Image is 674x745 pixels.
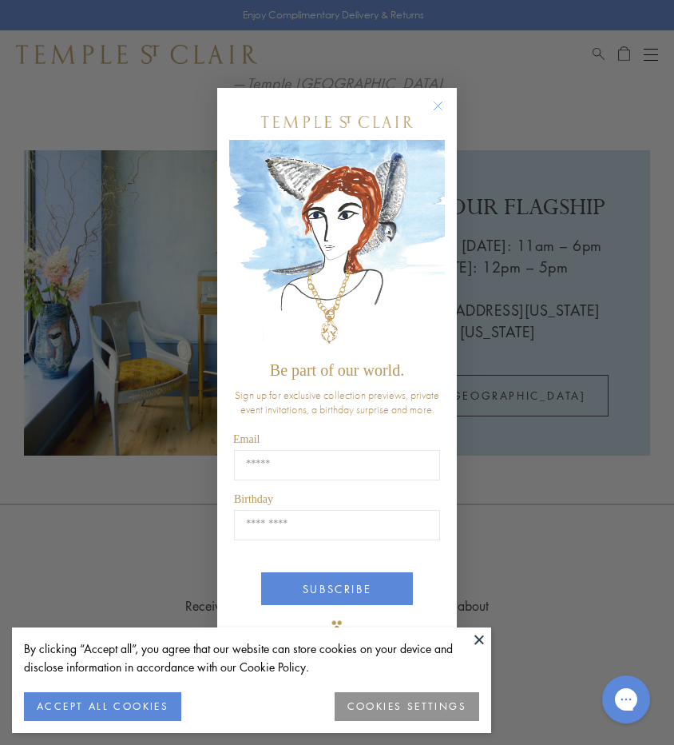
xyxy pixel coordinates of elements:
[261,572,413,605] button: SUBSCRIBE
[229,140,445,353] img: c4a9eb12-d91a-4d4a-8ee0-386386f4f338.jpeg
[436,104,456,124] button: Close dialog
[335,692,479,721] button: COOKIES SETTINGS
[234,493,273,505] span: Birthday
[594,670,658,729] iframe: Gorgias live chat messenger
[321,609,353,641] img: TSC
[24,692,181,721] button: ACCEPT ALL COOKIES
[233,433,260,445] span: Email
[270,361,404,379] span: Be part of our world.
[235,388,439,416] span: Sign up for exclusive collection previews, private event invitations, a birthday surprise and more.
[234,450,440,480] input: Email
[24,639,479,676] div: By clicking “Accept all”, you agree that our website can store cookies on your device and disclos...
[261,116,413,128] img: Temple St. Clair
